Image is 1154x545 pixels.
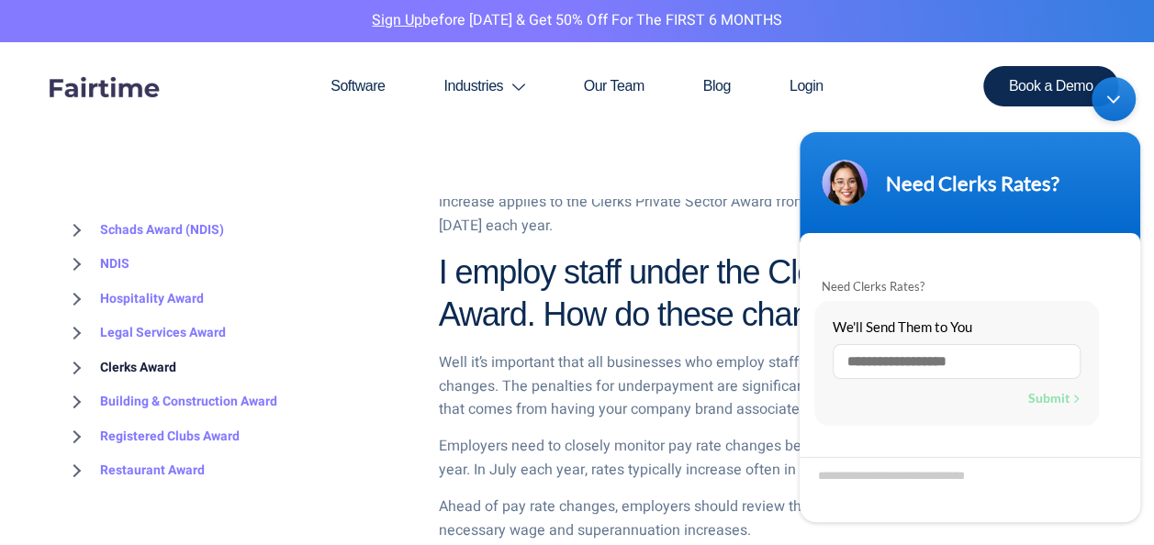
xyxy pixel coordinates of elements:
[983,66,1119,106] a: Book a Demo
[14,9,1140,33] p: before [DATE] & Get 50% Off for the FIRST 6 MONTHS
[63,317,226,351] a: Legal Services Award
[439,351,1092,422] p: Well it’s important that all businesses who employ staff under a Modern Award be across the chang...
[301,42,414,130] a: Software
[439,435,1092,482] p: Employers need to closely monitor pay rate changes because they are changing at least once a year...
[790,68,1149,531] iframe: SalesIQ Chatwindow
[439,251,1092,338] h2: ?
[63,174,411,488] div: BROWSE TOPICS
[63,454,205,489] a: Restaurant Award
[439,495,1092,542] p: Ahead of pay rate changes, employers should review their wage arrangements and implement the nece...
[63,213,224,248] a: Schads Award (NDIS)
[674,42,760,130] a: Blog
[63,282,204,317] a: Hospitality Award
[63,385,277,420] a: Building & Construction Award
[63,419,240,454] a: Registered Clubs Award
[63,350,176,385] a: Clerks Award
[414,42,554,130] a: Industries
[439,253,1058,334] strong: I employ staff under the Clerks Private Sector Award. How do these changes impact me
[372,9,422,31] a: Sign Up
[760,42,853,130] a: Login
[63,213,411,488] nav: BROWSE TOPICS
[555,42,674,130] a: Our Team
[63,248,129,283] a: NDIS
